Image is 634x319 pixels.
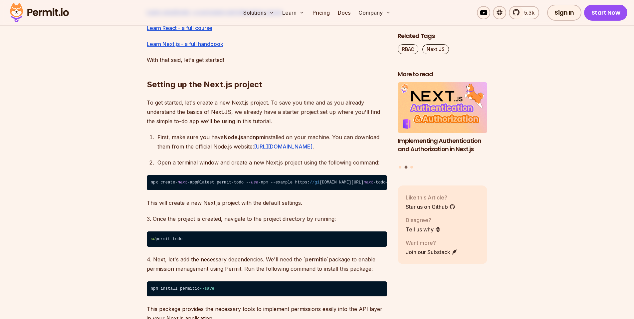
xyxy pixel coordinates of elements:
a: [URL][DOMAIN_NAME] [254,143,313,150]
span: 5.3k [520,9,534,17]
a: Implementing Authentication and Authorization in Next.jsImplementing Authentication and Authoriza... [398,83,488,162]
span: //gi [310,180,319,185]
a: Join our Substack [406,248,458,256]
a: Star us on Github [406,203,455,211]
h2: More to read [398,70,488,79]
p: 3. Once the project is created, navigate to the project directory by running: [147,214,387,223]
a: Sign In [547,5,581,21]
a: Learn Next.js - a full handbook [147,41,223,47]
button: Solutions [241,6,277,19]
a: Docs [335,6,353,19]
a: Next.JS [422,44,449,54]
span: --save [200,286,214,291]
code: permit-todo [147,231,387,247]
button: Company [356,6,393,19]
li: 2 of 3 [398,83,488,162]
p: Open a terminal window and create a new Next.js project using the following command: [157,158,387,167]
button: Go to slide 3 [410,166,413,168]
p: First, make sure you have and installed on your machine. You can download them from the official ... [157,133,387,151]
a: Tell us why [406,225,441,233]
strong: Node.js [224,134,243,141]
a: Start Now [584,5,628,21]
code: npx create- -app@latest permit-todo -- -npm --example https: [DOMAIN_NAME][URL] -todo-starter -tu... [147,175,387,190]
h2: Setting up the Next.js project [147,53,387,90]
p: Disagree? [406,216,441,224]
span: next [363,180,373,185]
code: npm install permitio [147,281,387,297]
img: Implementing Authentication and Authorization in Next.js [398,83,488,133]
button: Go to slide 2 [404,166,407,169]
p: Want more? [406,239,458,247]
span: cd [151,237,156,241]
button: Learn [280,6,307,19]
strong: npm [253,134,264,141]
span: next [178,180,187,185]
p: With that said, let's get started! [147,55,387,65]
p: 4. Next, let's add the necessary dependencies. We'll need the ` package to enable permission mana... [147,255,387,273]
strong: permitio` [305,256,329,263]
p: To get started, let's create a new Next.js project. To save you time and as you already understan... [147,98,387,126]
a: 5.3k [509,6,539,19]
p: Like this Article? [406,193,455,201]
a: Pricing [310,6,332,19]
h3: Implementing Authentication and Authorization in Next.js [398,137,488,154]
span: use [251,180,258,185]
p: This will create a new Next.js project with the default settings. [147,198,387,207]
img: Permit logo [7,1,72,24]
a: Learn React - a full course [147,25,212,31]
button: Go to slide 1 [399,166,401,168]
div: Posts [398,83,488,170]
a: RBAC [398,44,418,54]
h2: Related Tags [398,32,488,40]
